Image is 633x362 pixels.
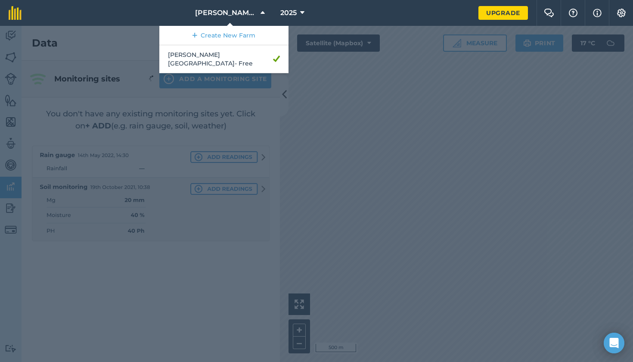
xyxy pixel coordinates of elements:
[544,9,554,17] img: Two speech bubbles overlapping with the left bubble in the forefront
[159,26,289,45] a: Create New Farm
[478,6,528,20] a: Upgrade
[159,45,289,73] a: [PERSON_NAME][GEOGRAPHIC_DATA]- Free
[9,6,22,20] img: fieldmargin Logo
[593,8,602,18] img: svg+xml;base64,PHN2ZyB4bWxucz0iaHR0cDovL3d3dy53My5vcmcvMjAwMC9zdmciIHdpZHRoPSIxNyIgaGVpZ2h0PSIxNy...
[195,8,257,18] span: [PERSON_NAME][GEOGRAPHIC_DATA]
[604,333,624,353] div: Open Intercom Messenger
[568,9,578,17] img: A question mark icon
[280,8,297,18] span: 2025
[616,9,627,17] img: A cog icon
